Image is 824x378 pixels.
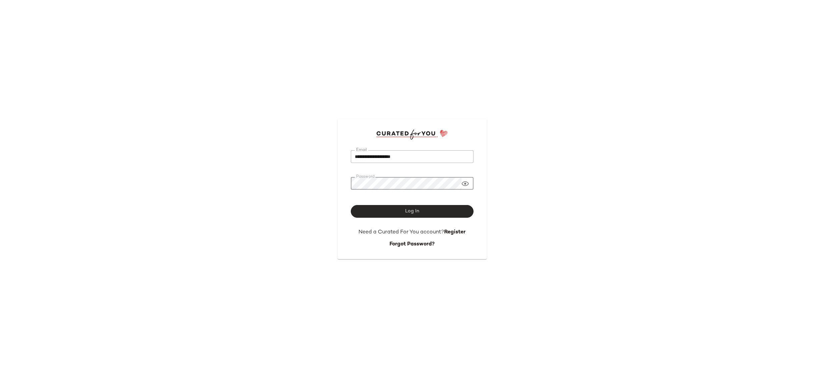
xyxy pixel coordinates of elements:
button: Log In [351,205,474,218]
img: cfy_login_logo.DGdB1djN.svg [376,130,448,140]
a: Forgot Password? [389,241,435,247]
a: Register [444,229,466,235]
span: Need a Curated For You account? [358,229,444,235]
span: Log In [405,209,419,214]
